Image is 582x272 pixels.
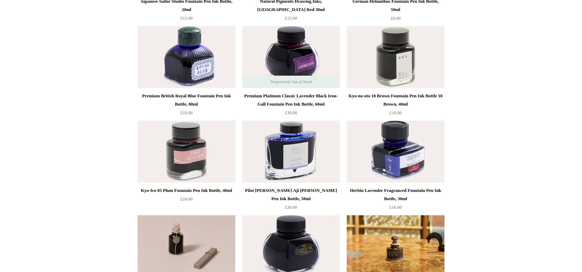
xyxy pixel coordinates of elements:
span: £15.00 [180,15,193,21]
span: £15.00 [285,15,297,21]
a: Kyo-no-oto 10 Brown Fountain Pen Ink Bottle 10 Brown, 40ml £18.00 [347,92,444,120]
div: Pilot [PERSON_NAME] Aji [PERSON_NAME] Pen Ink Bottle, 50ml [244,186,338,203]
span: £18.00 [180,196,193,202]
div: Kyo-no-oto 10 Brown Fountain Pen Ink Bottle 10 Brown, 40ml [348,92,443,108]
span: £30.00 [285,205,297,210]
a: Premium British Royal Blue Fountain Pen Ink Bottle, 80ml Premium British Royal Blue Fountain Pen ... [138,26,235,88]
a: Premium Platinum Classic Lavender Black Iron-Gall Fountain Pen Ink Bottle, 60ml Premium Platinum ... [242,26,340,88]
span: Temporarily Out of Stock [263,76,319,88]
a: Herbin Lavender Fragranced Fountain Pen Ink Bottle, 30ml Herbin Lavender Fragranced Fountain Pen ... [347,121,444,183]
a: Kyo-Iro 05 Plum Fountain Pen Ink Bottle, 40ml Kyo-Iro 05 Plum Fountain Pen Ink Bottle, 40ml [138,121,235,183]
a: Kyo-no-oto 10 Brown Fountain Pen Ink Bottle 10 Brown, 40ml Kyo-no-oto 10 Brown Fountain Pen Ink B... [347,26,444,88]
a: Premium British Royal Blue Fountain Pen Ink Bottle, 80ml £10.00 [138,92,235,120]
a: Premium Platinum Classic Lavender Black Iron-Gall Fountain Pen Ink Bottle, 60ml £30.00 [242,92,340,120]
img: Herbin Lavender Fragranced Fountain Pen Ink Bottle, 30ml [347,121,444,183]
img: Pilot Iro Shizuku Aji Sai Fountain Pen Ink Bottle, 50ml [242,121,340,183]
img: Kyo-Iro 05 Plum Fountain Pen Ink Bottle, 40ml [138,121,235,183]
img: Premium Platinum Classic Lavender Black Iron-Gall Fountain Pen Ink Bottle, 60ml [242,26,340,88]
a: Kyo-Iro 05 Plum Fountain Pen Ink Bottle, 40ml £18.00 [138,186,235,215]
img: Kyo-no-oto 10 Brown Fountain Pen Ink Bottle 10 Brown, 40ml [347,26,444,88]
a: Herbin Lavender Fragranced Fountain Pen Ink Bottle, 30ml £16.00 [347,186,444,215]
span: £16.00 [389,205,402,210]
div: Premium British Royal Blue Fountain Pen Ink Bottle, 80ml [139,92,234,108]
a: Pilot Iro Shizuku Aji Sai Fountain Pen Ink Bottle, 50ml Pilot Iro Shizuku Aji Sai Fountain Pen In... [242,121,340,183]
div: Premium Platinum Classic Lavender Black Iron-Gall Fountain Pen Ink Bottle, 60ml [244,92,338,108]
span: £10.00 [180,110,193,115]
a: Pilot [PERSON_NAME] Aji [PERSON_NAME] Pen Ink Bottle, 50ml £30.00 [242,186,340,215]
img: Premium British Royal Blue Fountain Pen Ink Bottle, 80ml [138,26,235,88]
span: £18.00 [389,110,402,115]
div: Herbin Lavender Fragranced Fountain Pen Ink Bottle, 30ml [348,186,443,203]
div: Kyo-Iro 05 Plum Fountain Pen Ink Bottle, 40ml [139,186,234,195]
span: £30.00 [285,110,297,115]
span: £8.00 [390,15,400,21]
